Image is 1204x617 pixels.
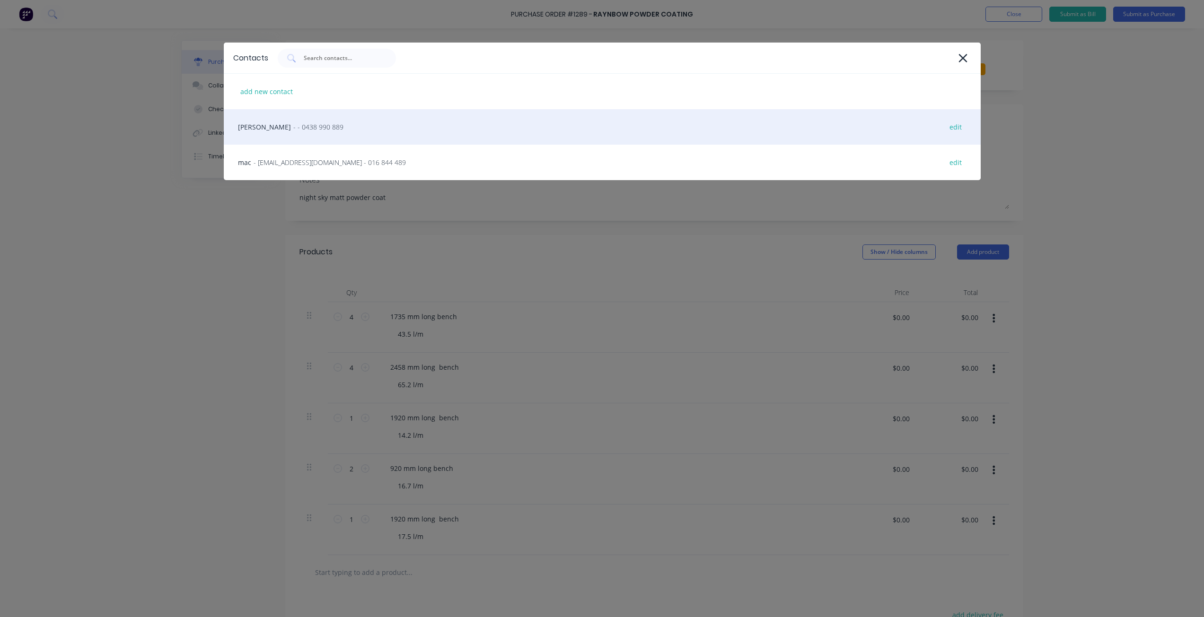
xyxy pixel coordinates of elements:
div: mac [224,145,981,180]
div: Contacts [233,52,268,64]
div: edit [945,120,967,134]
span: - [EMAIL_ADDRESS][DOMAIN_NAME] - 016 844 489 [254,157,406,167]
div: [PERSON_NAME] [224,109,981,145]
input: Search contacts... [303,53,381,63]
span: - - 0438 990 889 [293,122,343,132]
div: add new contact [236,84,298,99]
div: edit [945,155,967,170]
